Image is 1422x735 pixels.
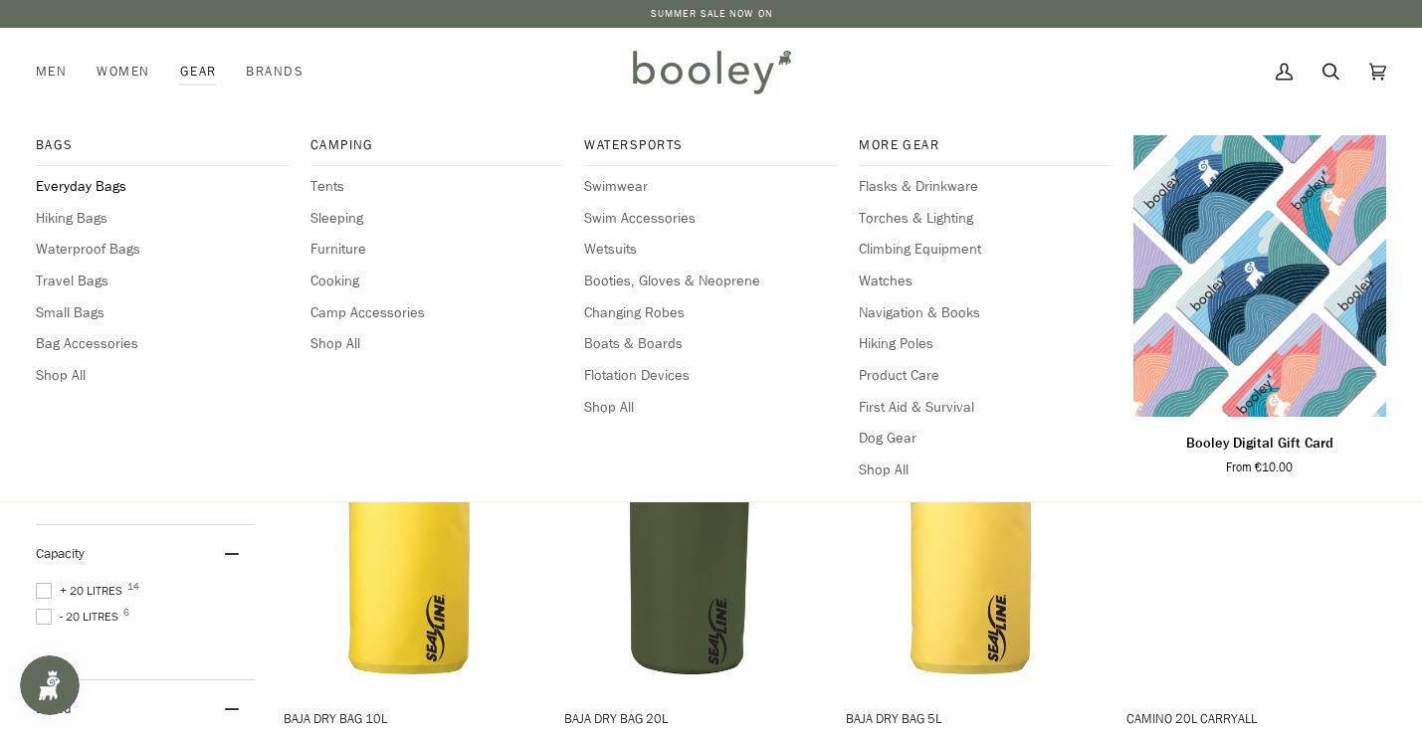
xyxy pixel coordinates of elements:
[859,428,1112,450] a: Dog Gear
[859,135,1112,155] span: More Gear
[246,62,304,82] span: Brands
[843,416,1102,674] img: SealLine Baja Dry Bag 5L Yellow - Booley Galway
[584,271,837,292] a: Booties, Gloves & Neoprene
[624,43,798,100] img: Booley
[20,655,80,715] iframe: Button to open loyalty program pop-up
[310,239,563,261] a: Furniture
[36,271,289,292] a: Travel Bags
[1133,425,1386,477] a: Booley Digital Gift Card
[1133,135,1386,476] product-grid-item: Booley Digital Gift Card
[36,544,85,563] span: Capacity
[584,208,837,230] a: Swim Accessories
[651,6,773,21] a: SUMMER SALE NOW ON
[859,459,1112,481] a: Shop All
[584,302,837,324] a: Changing Robes
[82,28,164,115] a: Women
[36,176,289,198] a: Everyday Bags
[859,208,1112,230] a: Torches & Lighting
[584,239,837,261] a: Wetsuits
[36,582,128,600] span: + 20 Litres
[281,416,539,674] img: SealLine Baja Dry Bag 10L Yellow - Booley Galway
[36,239,289,261] a: Waterproof Bags
[36,28,82,115] a: Men
[859,302,1112,324] a: Navigation & Books
[165,28,232,115] div: Gear Bags Everyday Bags Hiking Bags Waterproof Bags Travel Bags Small Bags Bag Accessories Shop A...
[1133,135,1386,416] product-grid-item-variant: €10.00
[584,176,837,198] a: Swimwear
[1126,709,1379,727] span: Camino 20L Carryall
[584,135,837,155] span: Watersports
[1226,459,1293,476] span: From €10.00
[36,333,289,355] a: Bag Accessories
[231,28,318,115] a: Brands
[36,365,289,387] a: Shop All
[36,208,289,230] span: Hiking Bags
[584,397,837,419] a: Shop All
[859,176,1112,198] a: Flasks & Drinkware
[310,176,563,198] a: Tents
[310,333,563,355] a: Shop All
[97,62,149,82] span: Women
[36,62,67,82] span: Men
[859,135,1112,166] a: More Gear
[859,333,1112,355] a: Hiking Poles
[310,135,563,155] span: Camping
[859,271,1112,292] a: Watches
[36,135,289,166] a: Bags
[859,397,1112,419] a: First Aid & Survival
[859,239,1112,261] a: Climbing Equipment
[165,28,232,115] a: Gear
[846,709,1099,727] span: Baja Dry Bag 5L
[310,271,563,292] a: Cooking
[36,608,124,626] span: - 20 Litres
[584,333,837,355] a: Boats & Boards
[1133,135,1386,416] a: Booley Digital Gift Card
[859,365,1112,387] a: Product Care
[584,365,837,387] a: Flotation Devices
[123,608,129,618] span: 6
[1186,433,1333,455] p: Booley Digital Gift Card
[310,208,563,230] a: Sleeping
[564,709,817,727] span: Baja Dry Bag 20L
[584,135,837,166] a: Watersports
[1123,416,1382,674] img: Yeti Camino 20L Carryall Peach / Beekeeper - Booley Galway
[127,582,139,592] span: 14
[561,416,820,674] img: SealLine Baja Dry Bag 20L Olive - Booley Galway
[36,302,289,324] a: Small Bags
[36,135,289,155] span: Bags
[310,135,563,166] a: Camping
[310,302,563,324] a: Camp Accessories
